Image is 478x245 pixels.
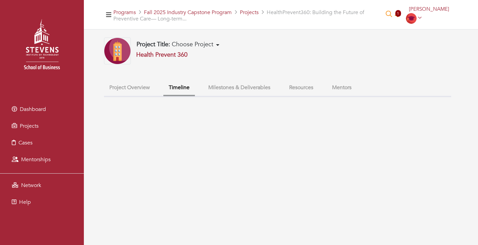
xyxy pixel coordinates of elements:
[104,38,131,64] img: Company-Icon-7f8a26afd1715722aa5ae9dc11300c11ceeb4d32eda0db0d61c21d11b95ecac6.png
[21,182,41,189] span: Network
[113,9,136,16] a: Programs
[284,80,319,95] button: Resources
[2,119,82,133] a: Projects
[135,41,221,49] button: Project Title: Choose Project
[2,195,82,209] a: Help
[18,139,33,146] span: Cases
[20,106,46,113] span: Dashboard
[240,9,259,16] a: Projects
[2,153,82,166] a: Mentorships
[104,80,155,95] button: Project Overview
[2,103,82,116] a: Dashboard
[20,122,39,130] span: Projects
[21,156,51,163] span: Mentorships
[7,12,77,82] img: stevens_logo.png
[144,9,232,16] a: Fall 2025 Industry Capstone Program
[406,6,452,21] a: [PERSON_NAME]
[137,40,170,49] b: Project Title:
[163,80,195,96] button: Timeline
[395,11,400,18] a: 1
[409,6,449,12] span: [PERSON_NAME]
[203,80,276,95] button: Milestones & Deliverables
[136,51,188,59] a: Health Prevent 360
[406,13,417,24] img: Student-Icon-6b6867cbad302adf8029cb3ecf392088beec6a544309a027beb5b4b4576828a8.png
[395,10,401,17] span: 1
[2,179,82,192] a: Network
[172,40,213,49] span: Choose Project
[113,9,364,22] span: HealthPrevent360: Building the Future of Preventive Care— Long-term...
[19,198,31,206] span: Help
[327,80,357,95] button: Mentors
[2,136,82,149] a: Cases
